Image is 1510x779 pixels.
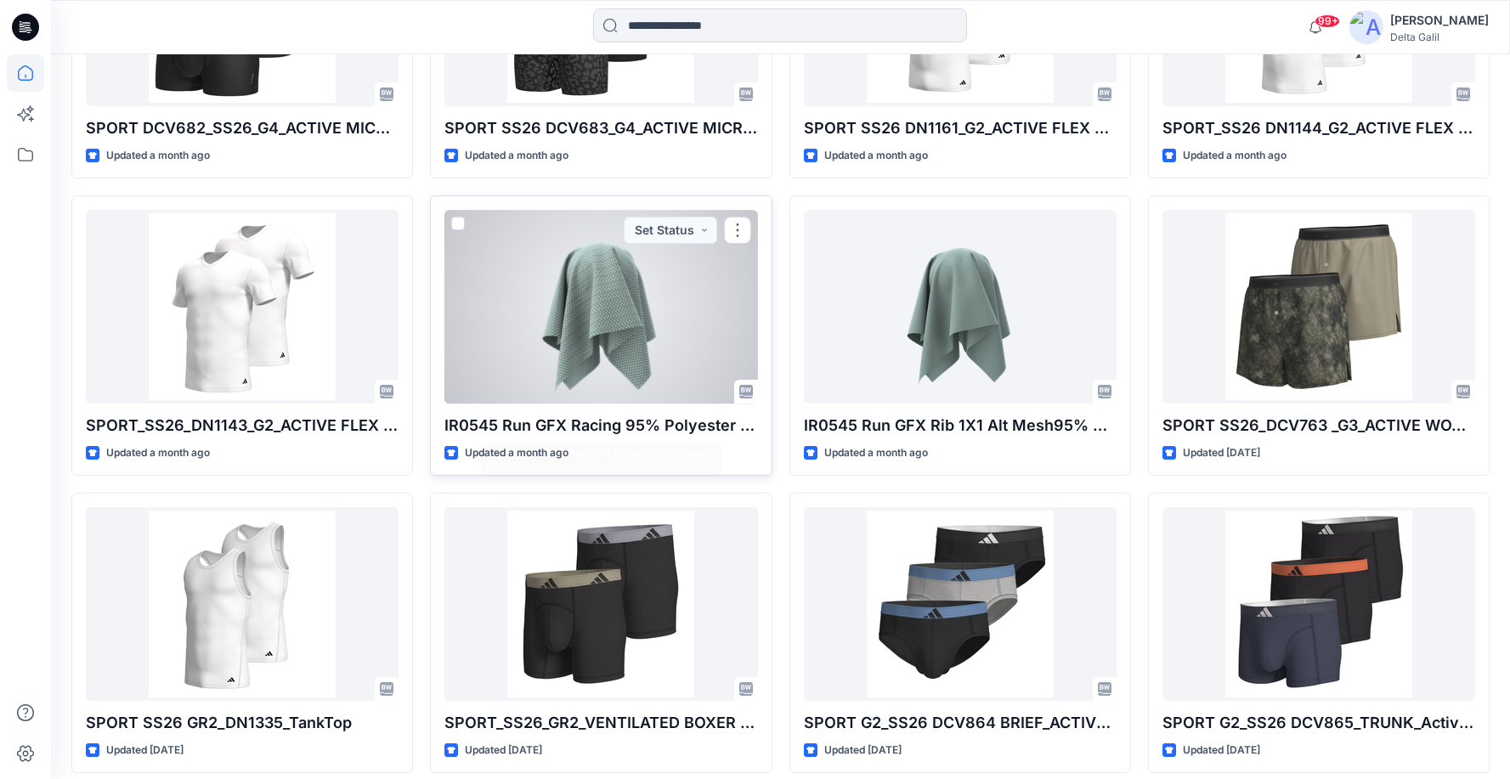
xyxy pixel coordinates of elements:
[824,147,928,165] p: Updated a month ago
[1183,147,1287,165] p: Updated a month ago
[444,711,757,735] p: SPORT_SS26_GR2_VENTILATED BOXER BRIEF_DCV823_
[804,711,1117,735] p: SPORT G2_SS26 DCV864 BRIEF_ACTIVE FLEX COTTON BODY
[1349,10,1383,44] img: avatar
[1162,711,1475,735] p: SPORT G2_SS26 DCV865_TRUNK_Active_Flex_cotton_Body_
[86,507,399,700] a: SPORT SS26 GR2_DN1335_TankTop
[804,210,1117,403] a: IR0545 Run GFX Rib 1X1 Alt Mesh95% Polyester 5% Spandex 200N
[106,147,210,165] p: Updated a month ago
[804,507,1117,700] a: SPORT G2_SS26 DCV864 BRIEF_ACTIVE FLEX COTTON BODY
[1162,210,1475,403] a: SPORT SS26_DCV763 _G3_ACTIVE WOVEN BOXER_V1
[444,210,757,403] a: IR0545 Run GFX Racing 95% Polyester 5% Spandex 200N
[86,711,399,735] p: SPORT SS26 GR2_DN1335_TankTop
[1183,742,1260,759] p: Updated [DATE]
[824,742,902,759] p: Updated [DATE]
[465,742,542,759] p: Updated [DATE]
[1390,31,1489,43] div: Delta Galil
[1315,14,1340,28] span: 99+
[1162,507,1475,700] a: SPORT G2_SS26 DCV865_TRUNK_Active_Flex_cotton_Body_
[444,414,757,437] p: IR0545 Run GFX Racing 95% Polyester 5% Spandex 200N
[106,742,184,759] p: Updated [DATE]
[1390,10,1489,31] div: [PERSON_NAME]
[804,414,1117,437] p: IR0545 Run GFX Rib 1X1 Alt Mesh95% Polyester 5% Spandex 200N
[824,444,928,462] p: Updated a month ago
[86,116,399,140] p: SPORT DCV682_SS26_G4_ACTIVE MICRO FLEX ECO_ TRUNK
[106,444,210,462] p: Updated a month ago
[465,147,568,165] p: Updated a month ago
[1183,444,1260,462] p: Updated [DATE]
[86,210,399,403] a: SPORT_SS26_DN1143_G2_ACTIVE FLEX COTTON_V_NECK
[465,444,568,462] p: Updated a month ago
[1162,414,1475,437] p: SPORT SS26_DCV763 _G3_ACTIVE WOVEN BOXER_V1
[86,414,399,437] p: SPORT_SS26_DN1143_G2_ACTIVE FLEX COTTON_V_NECK
[444,116,757,140] p: SPORT SS26 DCV683_G4_ACTIVE MICRO FLEX ECO_ BOXER BRIEF_V2
[804,116,1117,140] p: SPORT SS26 DN1161_G2_ACTIVE FLEX COTTON_TANK
[1162,116,1475,140] p: SPORT_SS26 DN1144_G2_ACTIVE FLEX COTTON CREW NECK
[444,507,757,700] a: SPORT_SS26_GR2_VENTILATED BOXER BRIEF_DCV823_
